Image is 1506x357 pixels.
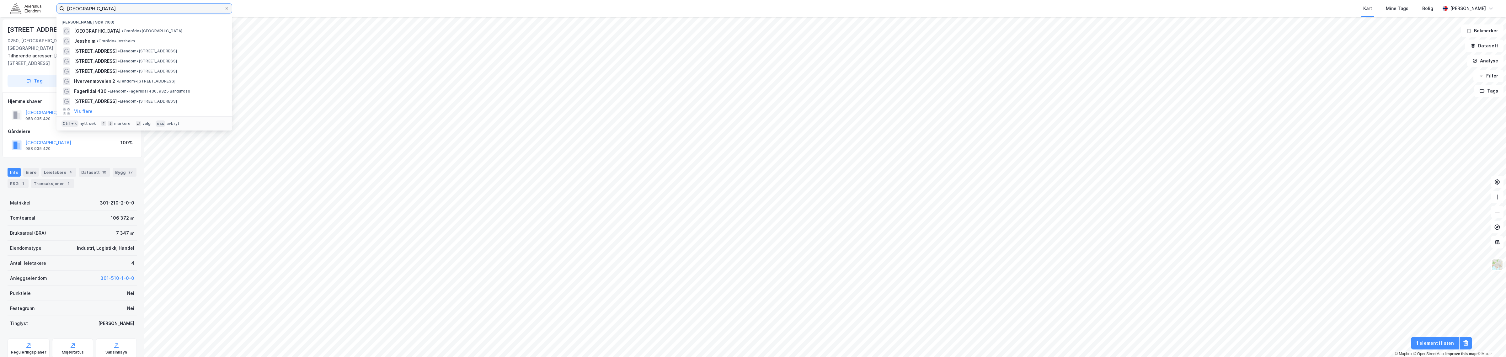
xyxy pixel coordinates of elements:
span: Eiendom • Fagerlidal 430, 9325 Bardufoss [108,89,190,94]
div: 27 [127,169,134,175]
span: Område • [GEOGRAPHIC_DATA] [122,29,182,34]
span: Eiendom • [STREET_ADDRESS] [118,49,177,54]
div: [PERSON_NAME] søk (100) [56,15,232,26]
span: • [108,89,110,93]
div: 0250, [GEOGRAPHIC_DATA], [GEOGRAPHIC_DATA] [8,37,89,52]
div: nytt søk [80,121,96,126]
div: 4 [131,259,134,267]
a: Mapbox [1395,352,1412,356]
div: 4 [67,169,74,175]
span: Eiendom • [STREET_ADDRESS] [118,59,177,64]
div: Punktleie [10,290,31,297]
div: Industri, Logistikk, Handel [77,244,134,252]
img: Z [1491,259,1503,271]
div: 100% [120,139,133,147]
div: Anleggseiendom [10,274,47,282]
button: Datasett [1465,40,1503,52]
span: [STREET_ADDRESS] [74,57,117,65]
div: Reguleringsplaner [11,350,46,355]
div: Datasett [79,168,110,177]
div: [PERSON_NAME] [98,320,134,327]
a: Improve this map [1445,352,1477,356]
button: Vis flere [74,108,93,115]
div: Matrikkel [10,199,30,207]
button: Filter [1473,70,1503,82]
div: Kontrollprogram for chat [1475,327,1506,357]
div: avbryt [167,121,179,126]
div: 958 935 420 [25,146,51,151]
div: velg [142,121,151,126]
span: • [118,49,120,53]
div: [STREET_ADDRESS] [8,24,69,35]
div: 106 372 ㎡ [111,214,134,222]
div: 7 347 ㎡ [116,229,134,237]
button: 301-510-1-0-0 [100,274,134,282]
div: 958 935 420 [25,116,51,121]
span: [GEOGRAPHIC_DATA] [74,27,120,35]
div: Miljøstatus [62,350,84,355]
div: Eiendomstype [10,244,41,252]
div: 10 [101,169,108,175]
a: OpenStreetMap [1413,352,1444,356]
span: Tilhørende adresser: [8,53,54,58]
span: • [122,29,124,33]
div: Kart [1363,5,1372,12]
div: 301-210-2-0-0 [100,199,134,207]
div: Eiere [23,168,39,177]
div: Ctrl + k [61,120,78,127]
span: Eiendom • [STREET_ADDRESS] [118,69,177,74]
span: Jessheim [74,37,95,45]
div: Info [8,168,21,177]
span: • [118,99,120,104]
span: [STREET_ADDRESS] [74,67,117,75]
div: Antall leietakere [10,259,46,267]
div: Bolig [1422,5,1433,12]
div: markere [114,121,131,126]
span: Område • Jessheim [97,39,135,44]
div: Bygg [113,168,136,177]
div: 1 [65,180,72,187]
span: • [118,69,120,73]
span: Eiendom • [STREET_ADDRESS] [116,79,175,84]
div: Festegrunn [10,305,35,312]
button: Analyse [1467,55,1503,67]
div: Hjemmelshaver [8,98,136,105]
div: Bruksareal (BRA) [10,229,46,237]
div: [STREET_ADDRESS], [STREET_ADDRESS] [8,52,132,67]
div: Nei [127,305,134,312]
div: Gårdeiere [8,128,136,135]
div: Tomteareal [10,214,35,222]
img: akershus-eiendom-logo.9091f326c980b4bce74ccdd9f866810c.svg [10,3,41,14]
span: • [97,39,99,43]
span: Hvervenmoveien 2 [74,77,115,85]
div: esc [156,120,165,127]
div: Mine Tags [1386,5,1408,12]
span: Eiendom • [STREET_ADDRESS] [118,99,177,104]
iframe: Chat Widget [1475,327,1506,357]
input: Søk på adresse, matrikkel, gårdeiere, leietakere eller personer [64,4,224,13]
button: 1 element i listen [1411,337,1459,349]
div: Leietakere [41,168,76,177]
div: ESG [8,179,29,188]
button: Bokmerker [1461,24,1503,37]
div: Nei [127,290,134,297]
span: • [118,59,120,63]
div: Saksinnsyn [105,350,127,355]
span: [STREET_ADDRESS] [74,47,117,55]
div: [PERSON_NAME] [1450,5,1486,12]
div: Tinglyst [10,320,28,327]
span: • [116,79,118,83]
span: [STREET_ADDRESS] [74,98,117,105]
div: Transaksjoner [31,179,74,188]
span: Fagerlidal 430 [74,88,107,95]
div: 1 [20,180,26,187]
button: Tag [8,75,61,87]
button: Tags [1474,85,1503,97]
